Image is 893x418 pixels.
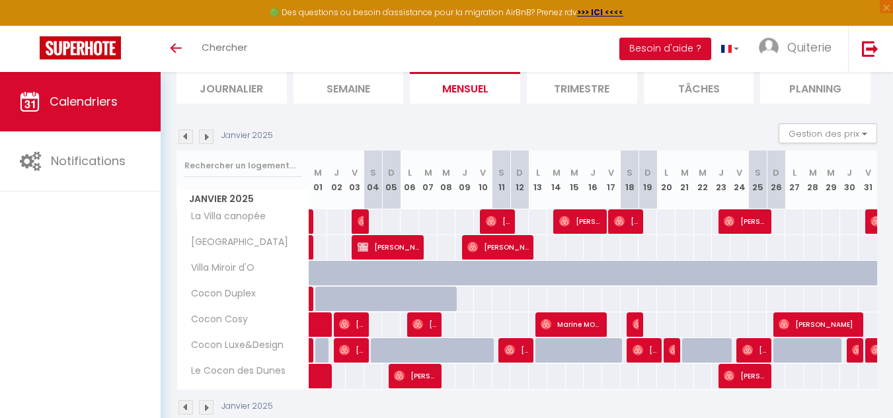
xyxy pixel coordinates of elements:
[809,166,817,179] abbr: M
[657,151,676,209] th: 20
[749,151,767,209] th: 25
[566,151,584,209] th: 15
[724,363,767,388] span: [PERSON_NAME]
[510,151,529,209] th: 12
[633,312,639,337] span: [PERSON_NAME]
[309,287,316,312] a: [PERSON_NAME]
[358,209,364,234] span: [PERSON_NAME]
[352,166,358,179] abbr: V
[492,151,511,209] th: 11
[785,151,804,209] th: 27
[577,7,623,18] a: >>> ICI <<<<
[309,209,316,234] a: [PERSON_NAME]
[736,166,742,179] abbr: V
[639,151,657,209] th: 19
[179,261,258,275] span: Villa Miroir d'O
[410,71,520,104] li: Mensuel
[438,151,456,209] th: 08
[40,36,121,59] img: Super Booking
[51,153,126,169] span: Notifications
[718,166,724,179] abbr: J
[852,337,858,363] span: [PERSON_NAME]
[619,38,711,60] button: Besoin d'aide ?
[787,39,832,55] span: Quiterie
[221,129,273,142] p: Janvier 2025
[724,209,767,234] span: [PERSON_NAME]
[455,151,474,209] th: 09
[412,312,437,337] span: [PERSON_NAME]
[760,71,871,104] li: Planning
[462,166,467,179] abbr: J
[644,166,651,179] abbr: D
[529,151,547,209] th: 13
[669,337,675,363] span: [PERSON_NAME]
[401,151,419,209] th: 06
[699,166,707,179] abbr: M
[840,151,859,209] th: 30
[865,166,871,179] abbr: V
[346,151,364,209] th: 03
[179,312,251,327] span: Cocon Cosy
[621,151,639,209] th: 18
[179,364,289,378] span: Le Cocon des Dunes
[541,312,602,337] span: Marine MOURAIT
[370,166,376,179] abbr: S
[773,166,779,179] abbr: D
[614,209,639,234] span: [PERSON_NAME]
[767,151,785,209] th: 26
[314,166,322,179] abbr: M
[664,166,668,179] abbr: L
[862,40,878,57] img: logout
[570,166,578,179] abbr: M
[221,400,273,413] p: Janvier 2025
[293,71,404,104] li: Semaine
[590,166,596,179] abbr: J
[793,166,796,179] abbr: L
[50,93,118,110] span: Calendriers
[309,151,328,209] th: 01
[179,235,291,250] span: [GEOGRAPHIC_DATA]
[822,151,841,209] th: 29
[309,338,316,363] a: [PERSON_NAME]
[681,166,689,179] abbr: M
[527,71,637,104] li: Trimestre
[516,166,523,179] abbr: D
[602,151,621,209] th: 17
[339,312,364,337] span: [PERSON_NAME]
[179,338,287,353] span: Cocon Luxe&Design
[676,151,694,209] th: 21
[847,166,852,179] abbr: J
[442,166,450,179] abbr: M
[364,151,383,209] th: 04
[755,166,761,179] abbr: S
[480,166,486,179] abbr: V
[192,26,257,72] a: Chercher
[804,151,822,209] th: 28
[394,363,437,388] span: [PERSON_NAME]
[859,151,877,209] th: 31
[388,166,395,179] abbr: D
[712,151,730,209] th: 23
[584,151,602,209] th: 16
[694,151,713,209] th: 22
[179,287,259,301] span: Cocon Duplex
[382,151,401,209] th: 05
[177,190,309,209] span: Janvier 2025
[339,337,364,363] span: [PERSON_NAME]
[633,337,657,363] span: [PERSON_NAME]
[334,166,339,179] abbr: J
[742,337,767,363] span: [PERSON_NAME]
[559,209,602,234] span: [PERSON_NAME]
[749,26,848,72] a: ... Quiterie
[779,123,877,143] button: Gestion des prix
[486,209,510,234] span: [PERSON_NAME]
[358,234,419,260] span: [PERSON_NAME]
[827,166,835,179] abbr: M
[779,312,859,337] span: [PERSON_NAME]
[504,337,529,363] span: [PERSON_NAME]
[553,166,561,179] abbr: M
[608,166,614,179] abbr: V
[730,151,749,209] th: 24
[536,166,540,179] abbr: L
[644,71,754,104] li: Tâches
